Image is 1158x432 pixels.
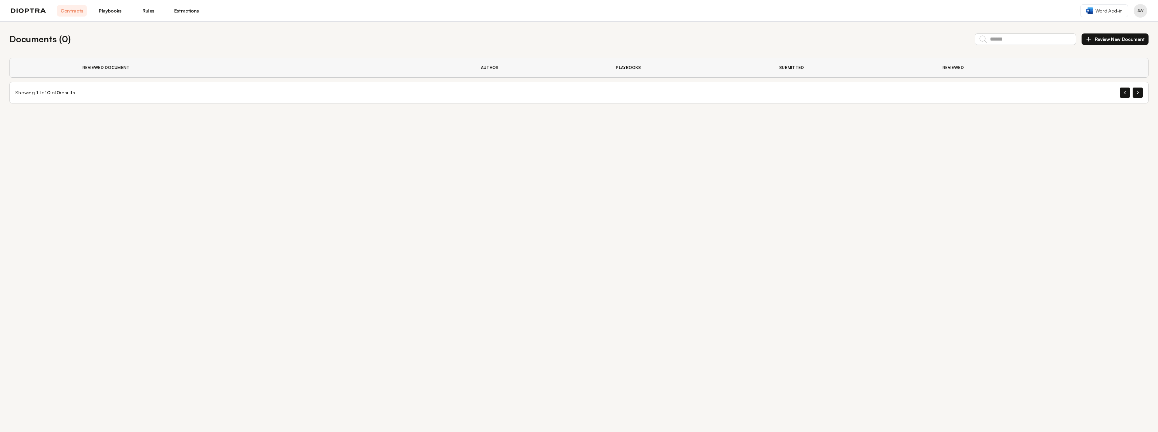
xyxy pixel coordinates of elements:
a: Rules [133,5,163,17]
th: Submitted [771,58,934,77]
button: Previous [1120,88,1130,98]
a: Extractions [171,5,202,17]
button: Next [1133,88,1143,98]
img: logo [11,8,46,13]
span: Word Add-in [1095,7,1122,14]
th: Author [473,58,608,77]
a: Playbooks [95,5,125,17]
span: 1 [36,90,38,95]
a: Word Add-in [1080,4,1128,17]
button: Review New Document [1082,33,1149,45]
th: Reviewed [934,58,1084,77]
button: Profile menu [1134,4,1147,18]
a: Contracts [57,5,87,17]
span: 10 [45,90,50,95]
div: Showing to of results [15,89,75,96]
th: Reviewed Document [74,58,473,77]
th: Playbooks [608,58,771,77]
img: word [1086,7,1093,14]
span: 0 [56,90,60,95]
h2: Documents ( 0 ) [9,32,71,46]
